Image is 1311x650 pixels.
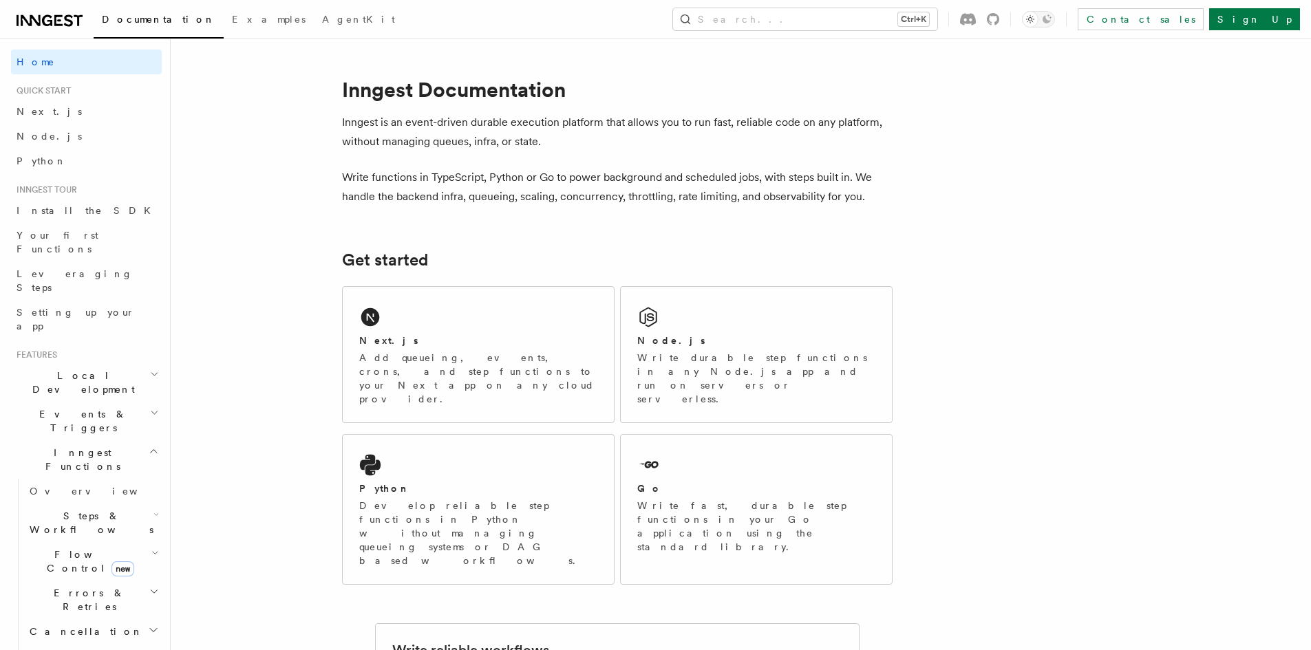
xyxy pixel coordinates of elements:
[11,402,162,440] button: Events & Triggers
[637,334,705,347] h2: Node.js
[17,230,98,254] span: Your first Functions
[24,619,162,644] button: Cancellation
[11,198,162,223] a: Install the SDK
[1078,8,1204,30] a: Contact sales
[620,286,893,423] a: Node.jsWrite durable step functions in any Node.js app and run on servers or serverless.
[342,250,428,270] a: Get started
[1209,8,1300,30] a: Sign Up
[342,286,615,423] a: Next.jsAdd queueing, events, crons, and step functions to your Next app on any cloud provider.
[637,351,875,406] p: Write durable step functions in any Node.js app and run on servers or serverless.
[94,4,224,39] a: Documentation
[24,479,162,503] a: Overview
[1022,11,1055,28] button: Toggle dark mode
[11,446,149,473] span: Inngest Functions
[359,499,597,567] p: Develop reliable step functions in Python without managing queueing systems or DAG based workflows.
[17,307,135,332] span: Setting up your app
[322,14,395,25] span: AgentKit
[24,503,162,542] button: Steps & Workflows
[11,50,162,74] a: Home
[17,268,133,293] span: Leveraging Steps
[11,124,162,149] a: Node.js
[24,548,151,575] span: Flow Control
[342,77,893,102] h1: Inngest Documentation
[359,351,597,406] p: Add queueing, events, crons, and step functions to your Next app on any cloud provider.
[359,334,418,347] h2: Next.js
[314,4,403,37] a: AgentKit
[637,499,875,554] p: Write fast, durable step functions in your Go application using the standard library.
[673,8,937,30] button: Search...Ctrl+K
[11,363,162,402] button: Local Development
[11,349,57,360] span: Features
[111,561,134,576] span: new
[11,407,150,435] span: Events & Triggers
[11,223,162,261] a: Your first Functions
[620,434,893,585] a: GoWrite fast, durable step functions in your Go application using the standard library.
[359,481,410,495] h2: Python
[24,581,162,619] button: Errors & Retries
[17,131,82,142] span: Node.js
[17,55,55,69] span: Home
[24,586,149,614] span: Errors & Retries
[11,440,162,479] button: Inngest Functions
[102,14,215,25] span: Documentation
[342,168,893,206] p: Write functions in TypeScript, Python or Go to power background and scheduled jobs, with steps bu...
[17,155,67,166] span: Python
[11,261,162,300] a: Leveraging Steps
[11,300,162,338] a: Setting up your app
[11,85,71,96] span: Quick start
[11,369,150,396] span: Local Development
[224,4,314,37] a: Examples
[17,106,82,117] span: Next.js
[24,509,153,537] span: Steps & Workflows
[11,184,77,195] span: Inngest tour
[30,486,171,497] span: Overview
[11,149,162,173] a: Python
[24,625,143,638] span: Cancellation
[342,113,893,151] p: Inngest is an event-driven durable execution platform that allows you to run fast, reliable code ...
[17,205,159,216] span: Install the SDK
[637,481,662,495] h2: Go
[24,542,162,581] button: Flow Controlnew
[11,99,162,124] a: Next.js
[898,12,929,26] kbd: Ctrl+K
[232,14,306,25] span: Examples
[342,434,615,585] a: PythonDevelop reliable step functions in Python without managing queueing systems or DAG based wo...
